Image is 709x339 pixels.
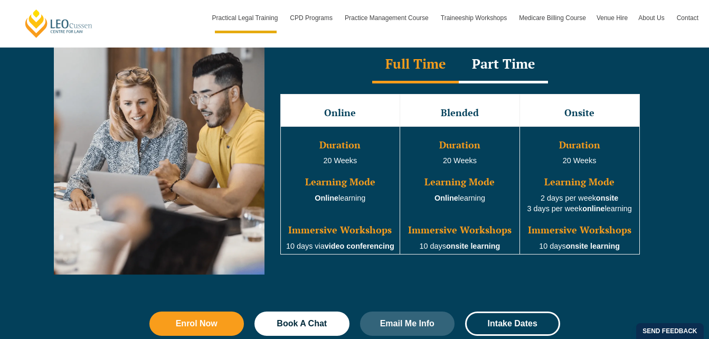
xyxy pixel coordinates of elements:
[401,225,518,236] h3: Immersive Workshops
[401,177,518,187] h3: Learning Mode
[401,140,518,150] h3: Duration
[323,156,357,165] span: 20 Weeks
[591,3,633,33] a: Venue Hire
[380,319,434,328] span: Email Me Info
[434,194,458,202] strong: Online
[582,204,604,213] strong: online
[488,319,537,328] span: Intake Dates
[459,46,548,83] div: Part Time
[24,8,94,39] a: [PERSON_NAME] Centre for Law
[519,126,639,255] td: 20 Weeks 2 days per week 3 days per week learning 10 days
[521,140,638,150] h3: Duration
[446,242,500,250] strong: onsite learning
[282,177,399,187] h3: Learning Mode
[285,3,339,33] a: CPD Programs
[521,108,638,118] h3: Onsite
[372,46,459,83] div: Full Time
[282,108,399,118] h3: Online
[149,312,244,336] a: Enrol Now
[176,319,218,328] span: Enrol Now
[400,126,520,255] td: 20 Weeks learning 10 days
[254,312,349,336] a: Book A Chat
[207,3,285,33] a: Practical Legal Training
[436,3,514,33] a: Traineeship Workshops
[514,3,591,33] a: Medicare Billing Course
[282,225,399,236] h3: Immersive Workshops
[465,312,560,336] a: Intake Dates
[521,177,638,187] h3: Learning Mode
[319,138,361,151] span: Duration
[339,3,436,33] a: Practice Management Course
[315,194,338,202] strong: Online
[401,108,518,118] h3: Blended
[277,319,327,328] span: Book A Chat
[633,3,671,33] a: About Us
[672,3,704,33] a: Contact
[596,194,618,202] strong: onsite
[566,242,620,250] strong: onsite learning
[280,126,400,255] td: learning 10 days via
[521,225,638,236] h3: Immersive Workshops
[638,268,683,313] iframe: LiveChat chat widget
[325,242,394,250] strong: video conferencing
[360,312,455,336] a: Email Me Info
